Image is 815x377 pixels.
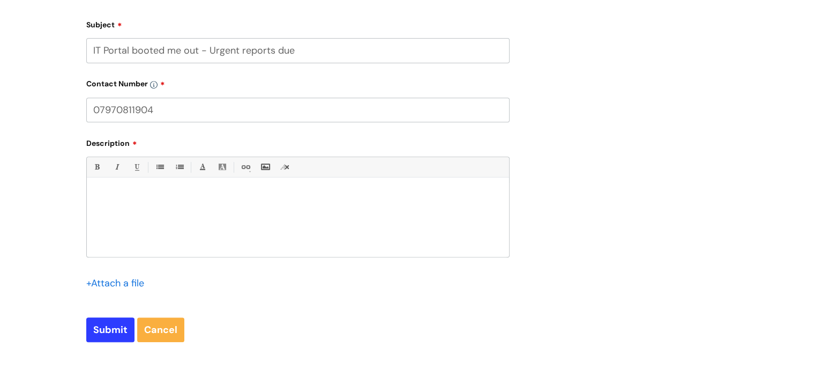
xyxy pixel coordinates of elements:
label: Subject [86,17,510,29]
img: info-icon.svg [150,81,158,88]
input: Submit [86,317,134,342]
label: Description [86,135,510,148]
a: Remove formatting (Ctrl-\) [278,160,291,174]
a: Underline(Ctrl-U) [130,160,143,174]
a: 1. Ordered List (Ctrl-Shift-8) [173,160,186,174]
a: Cancel [137,317,184,342]
a: Link [238,160,252,174]
div: Attach a file [86,275,151,292]
a: Back Color [215,160,229,174]
a: Bold (Ctrl-B) [90,160,103,174]
a: Font Color [196,160,209,174]
a: Insert Image... [258,160,272,174]
a: Italic (Ctrl-I) [110,160,123,174]
a: • Unordered List (Ctrl-Shift-7) [153,160,166,174]
label: Contact Number [86,76,510,88]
